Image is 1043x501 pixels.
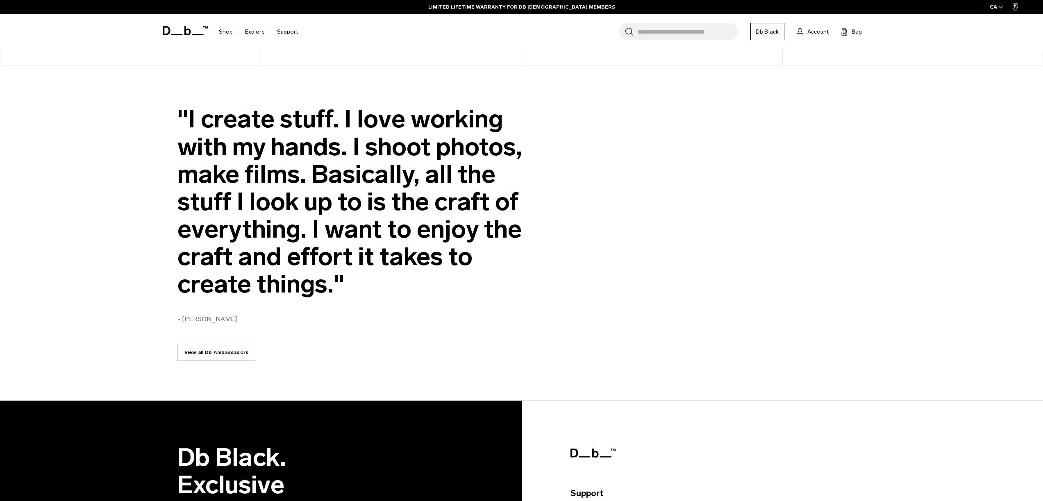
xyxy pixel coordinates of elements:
[807,27,829,36] span: Account
[428,3,615,11] a: LIMITED LIFETIME WARRANTY FOR DB [DEMOGRAPHIC_DATA] MEMBERS
[852,27,862,36] span: Bag
[213,14,304,50] nav: Main Navigation
[750,23,784,40] a: Db Black
[177,105,546,298] div: "I create stuff. I love working with my hands. I shoot photos, make films. Basically, all the stu...
[177,314,546,324] p: - [PERSON_NAME]
[841,27,862,36] button: Bag
[277,17,298,46] a: Support
[245,17,265,46] a: Explore
[219,17,233,46] a: Shop
[797,27,829,36] a: Account
[570,487,857,500] p: Support
[177,344,256,361] a: View all Db Ambassadors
